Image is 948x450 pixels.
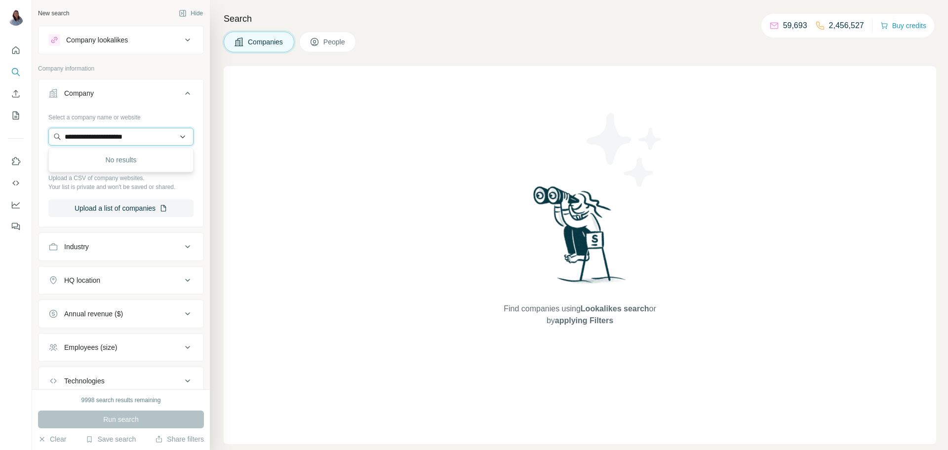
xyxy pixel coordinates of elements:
span: Lookalikes search [581,304,649,313]
div: Company lookalikes [66,35,128,45]
div: Select a company name or website [48,109,194,122]
img: Surfe Illustration - Woman searching with binoculars [529,184,632,294]
button: Use Surfe API [8,174,24,192]
button: Enrich CSV [8,85,24,103]
button: Dashboard [8,196,24,214]
h4: Search [224,12,936,26]
p: Upload a CSV of company websites. [48,174,194,183]
button: Technologies [39,369,203,393]
button: Feedback [8,218,24,235]
img: Surfe Illustration - Stars [580,106,669,194]
div: 9998 search results remaining [81,396,161,405]
span: Find companies using or by [501,303,659,327]
button: Use Surfe on LinkedIn [8,152,24,170]
span: People [323,37,346,47]
button: Clear [38,434,66,444]
button: Quick start [8,41,24,59]
button: Search [8,63,24,81]
button: Upload a list of companies [48,199,194,217]
button: Industry [39,235,203,259]
button: Hide [172,6,210,21]
p: Your list is private and won't be saved or shared. [48,183,194,191]
button: My lists [8,107,24,124]
button: Share filters [155,434,204,444]
div: Industry [64,242,89,252]
img: Avatar [8,10,24,26]
button: Company lookalikes [39,28,203,52]
div: Technologies [64,376,105,386]
p: 2,456,527 [829,20,864,32]
div: No results [51,150,191,170]
span: Companies [248,37,284,47]
button: HQ location [39,268,203,292]
span: applying Filters [555,316,613,325]
div: HQ location [64,275,100,285]
button: Save search [85,434,136,444]
button: Annual revenue ($) [39,302,203,326]
button: Buy credits [880,19,926,33]
button: Company [39,81,203,109]
div: Annual revenue ($) [64,309,123,319]
div: New search [38,9,69,18]
p: 59,693 [783,20,807,32]
button: Employees (size) [39,336,203,359]
p: Company information [38,64,204,73]
div: Employees (size) [64,342,117,352]
div: Company [64,88,94,98]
